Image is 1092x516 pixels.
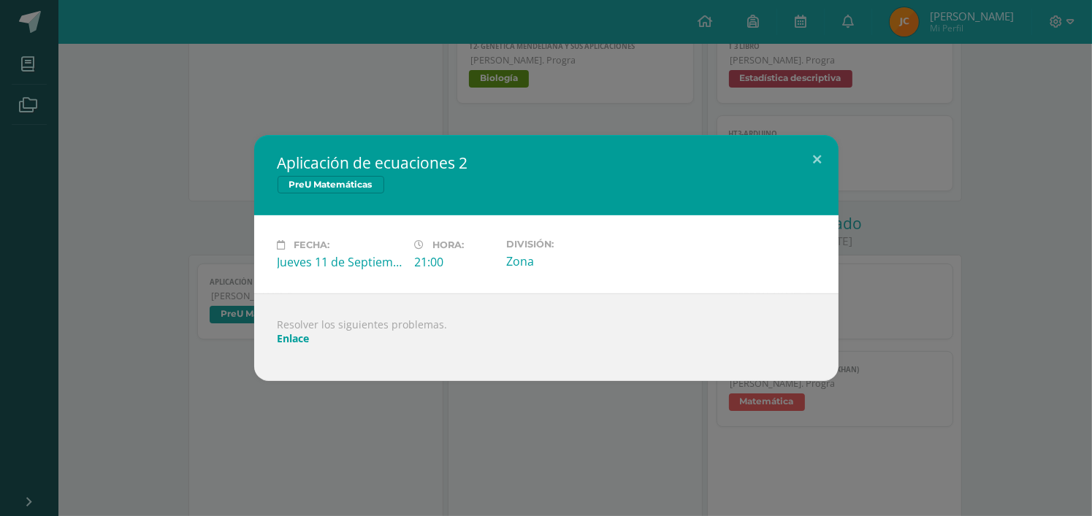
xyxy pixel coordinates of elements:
[278,176,384,193] span: PreU Matemáticas
[506,253,632,269] div: Zona
[278,254,403,270] div: Jueves 11 de Septiembre
[278,153,815,173] h2: Aplicación de ecuaciones 2
[433,239,465,250] span: Hora:
[278,331,310,345] a: Enlace
[506,239,632,250] label: División:
[254,293,839,381] div: Resolver los siguientes problemas.
[294,239,330,250] span: Fecha:
[415,254,495,270] div: 21:00
[797,135,839,185] button: Close (Esc)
